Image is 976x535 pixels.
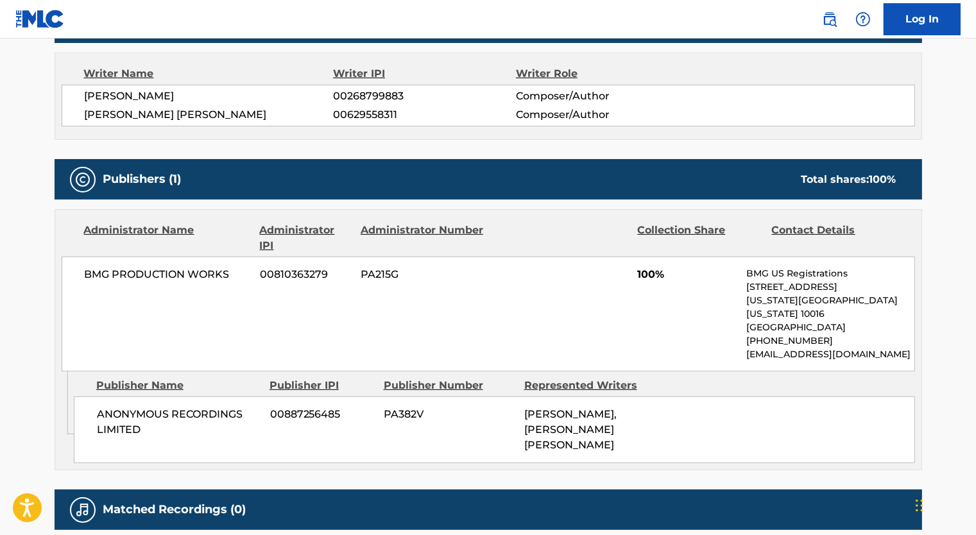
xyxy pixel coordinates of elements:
[260,223,351,253] div: Administrator IPI
[75,502,90,518] img: Matched Recordings
[96,378,260,393] div: Publisher Name
[75,172,90,187] img: Publishers
[912,473,976,535] iframe: Chat Widget
[746,321,914,334] p: [GEOGRAPHIC_DATA]
[97,407,261,437] span: ANONYMOUS RECORDINGS LIMITED
[384,407,515,422] span: PA382V
[884,3,961,35] a: Log In
[361,223,485,253] div: Administrator Number
[746,334,914,348] p: [PHONE_NUMBER]
[637,223,762,253] div: Collection Share
[84,223,250,253] div: Administrator Name
[524,408,617,451] span: [PERSON_NAME], [PERSON_NAME] [PERSON_NAME]
[270,378,374,393] div: Publisher IPI
[772,223,896,253] div: Contact Details
[817,6,843,32] a: Public Search
[333,107,515,123] span: 00629558311
[916,486,923,525] div: Drag
[384,378,515,393] div: Publisher Number
[822,12,837,27] img: search
[516,89,682,104] span: Composer/Author
[516,107,682,123] span: Composer/Author
[103,502,246,517] h5: Matched Recordings (0)
[746,348,914,361] p: [EMAIL_ADDRESS][DOMAIN_NAME]
[516,66,682,81] div: Writer Role
[746,267,914,280] p: BMG US Registrations
[746,280,914,294] p: [STREET_ADDRESS]
[15,10,65,28] img: MLC Logo
[869,173,896,185] span: 100 %
[850,6,876,32] div: Help
[524,378,655,393] div: Represented Writers
[270,407,374,422] span: 00887256485
[637,267,737,282] span: 100%
[84,66,334,81] div: Writer Name
[361,267,485,282] span: PA215G
[85,267,251,282] span: BMG PRODUCTION WORKS
[333,66,516,81] div: Writer IPI
[333,89,515,104] span: 00268799883
[801,172,896,187] div: Total shares:
[746,294,914,321] p: [US_STATE][GEOGRAPHIC_DATA][US_STATE] 10016
[85,107,334,123] span: [PERSON_NAME] [PERSON_NAME]
[855,12,871,27] img: help
[260,267,351,282] span: 00810363279
[103,172,182,187] h5: Publishers (1)
[85,89,334,104] span: [PERSON_NAME]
